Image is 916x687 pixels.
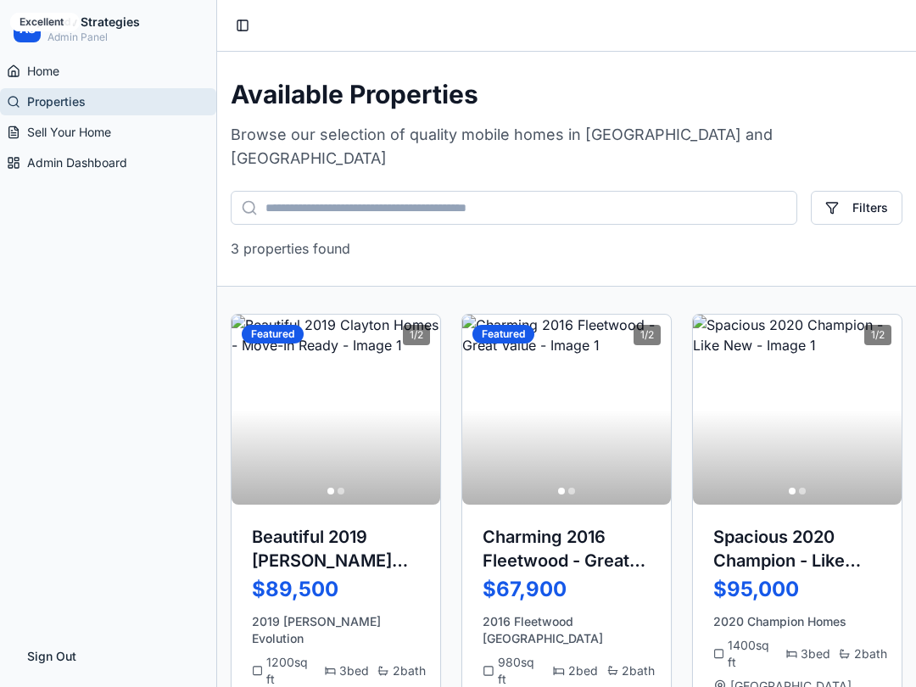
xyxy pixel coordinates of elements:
p: 3 properties found [231,238,350,259]
h3: Charming 2016 Fleetwood - Great Value [483,525,651,572]
span: Home [27,63,59,80]
p: 2016 Fleetwood [GEOGRAPHIC_DATA] [483,613,651,647]
p: $95,000 [713,576,881,603]
h3: Spacious 2020 Champion - Like New [713,525,881,572]
button: Filters [811,191,902,225]
h1: Available Properties [231,79,902,109]
h2: Activ Strategies [47,14,140,31]
span: 1400 sq ft [728,637,773,671]
span: 2 bath [622,662,651,679]
div: Featured [472,325,534,343]
span: 2 bath [854,645,881,662]
span: 2 bed [568,662,594,679]
p: 2020 Champion Homes [713,613,881,630]
button: Sign Out [14,640,203,673]
p: $89,500 [252,576,420,603]
span: 3 bed [339,662,364,679]
p: Admin Panel [47,31,140,44]
span: Admin Dashboard [27,154,127,171]
span: 3 bed [801,645,825,662]
p: 2019 [PERSON_NAME] Evolution [252,613,420,647]
h3: Beautiful 2019 [PERSON_NAME] Homes - Move-In Ready [252,525,420,572]
p: $67,900 [483,576,651,603]
div: Featured [242,325,304,343]
p: Browse our selection of quality mobile homes in [GEOGRAPHIC_DATA] and [GEOGRAPHIC_DATA] [231,123,902,170]
span: Properties [27,93,86,110]
span: Sell Your Home [27,124,111,141]
span: 2 bath [393,662,420,679]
